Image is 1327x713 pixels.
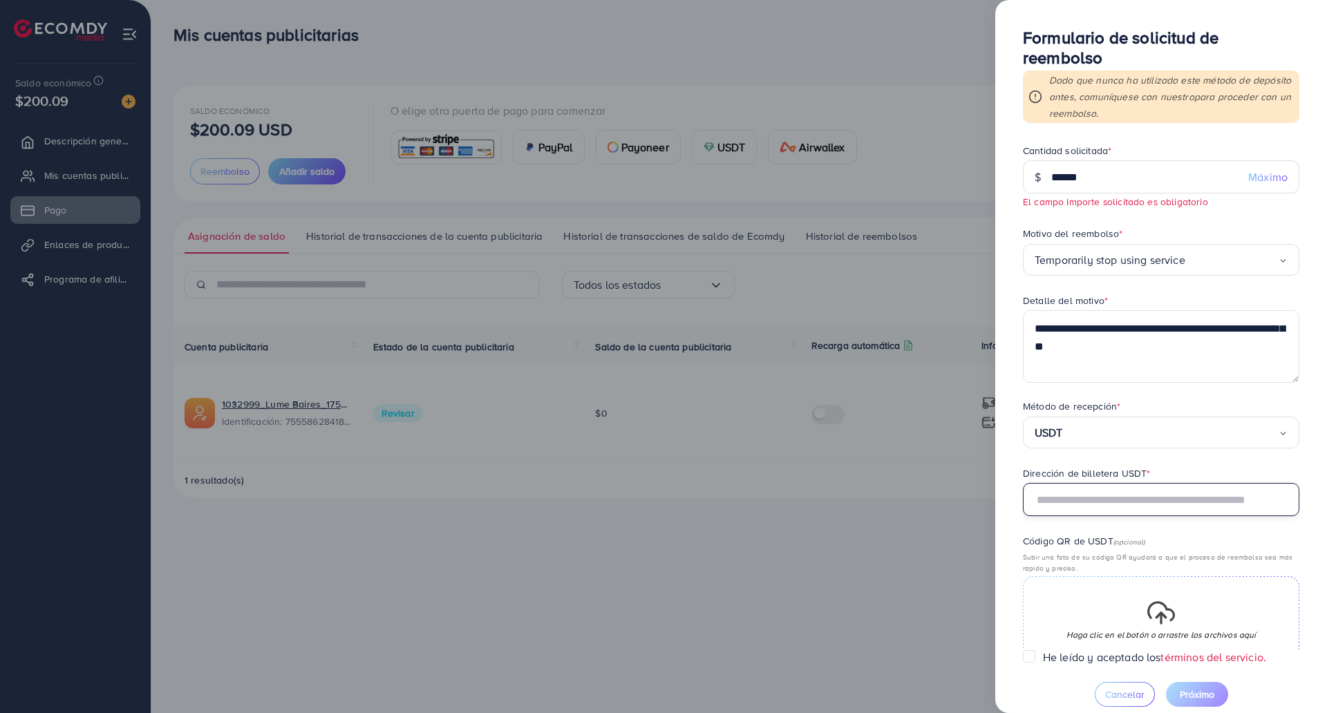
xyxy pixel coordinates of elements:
font: Dado que nunca ha utilizado este método de depósito antes, comuníquese con nuestro [1049,73,1291,104]
font: Método de recepción [1023,399,1117,413]
font: Subir una foto de su código QR ayudará a que el proceso de reembolso sea más rápido y preciso. [1023,552,1292,573]
a: términos del servicio. [1160,649,1266,665]
button: Próximo [1166,682,1228,707]
strong: USDT [1035,423,1063,443]
font: $ [1035,169,1041,184]
font: Formulario de solicitud de reembolso [1023,26,1218,69]
font: Haga clic en el botón o arrastre los archivos aquí [1066,629,1257,640]
font: Dirección de billetera USDT [1023,466,1147,480]
font: Motivo del reembolso [1023,227,1119,240]
font: Próximo [1180,687,1214,701]
input: Buscar opción [1063,422,1279,444]
font: Cancelar [1105,687,1145,701]
input: Buscar opción [1185,249,1279,271]
button: Cancelar [1095,682,1155,707]
font: (opcional) [1113,537,1145,546]
span: Temporarily stop using service [1035,249,1185,271]
font: El campo Importe solicitado es obligatorio [1023,195,1208,208]
font: para proceder con un reembolso. [1049,90,1291,120]
font: He leído y aceptado los [1043,649,1161,665]
font: Detalle del motivo [1023,294,1104,307]
font: Código QR de USDT [1023,534,1113,548]
div: Buscar opción [1023,244,1299,276]
iframe: Charlar [1268,651,1317,703]
font: Cantidad solicitada [1023,144,1108,158]
div: Buscar opción [1023,417,1299,449]
font: Máximo [1248,169,1288,184]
